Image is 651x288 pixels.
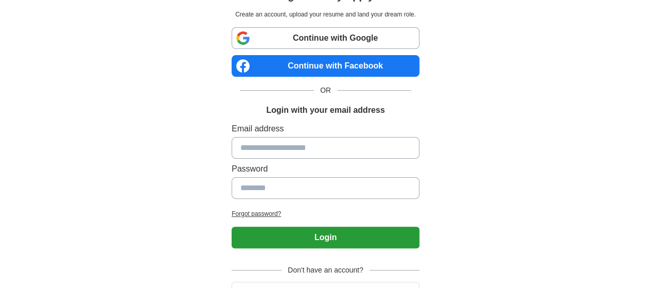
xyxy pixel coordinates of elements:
[232,163,419,175] label: Password
[281,265,370,276] span: Don't have an account?
[232,209,419,218] a: Forgot password?
[266,104,384,116] h1: Login with your email address
[232,227,419,248] button: Login
[232,123,419,135] label: Email address
[232,55,419,77] a: Continue with Facebook
[232,27,419,49] a: Continue with Google
[314,85,337,96] span: OR
[234,10,417,19] p: Create an account, upload your resume and land your dream role.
